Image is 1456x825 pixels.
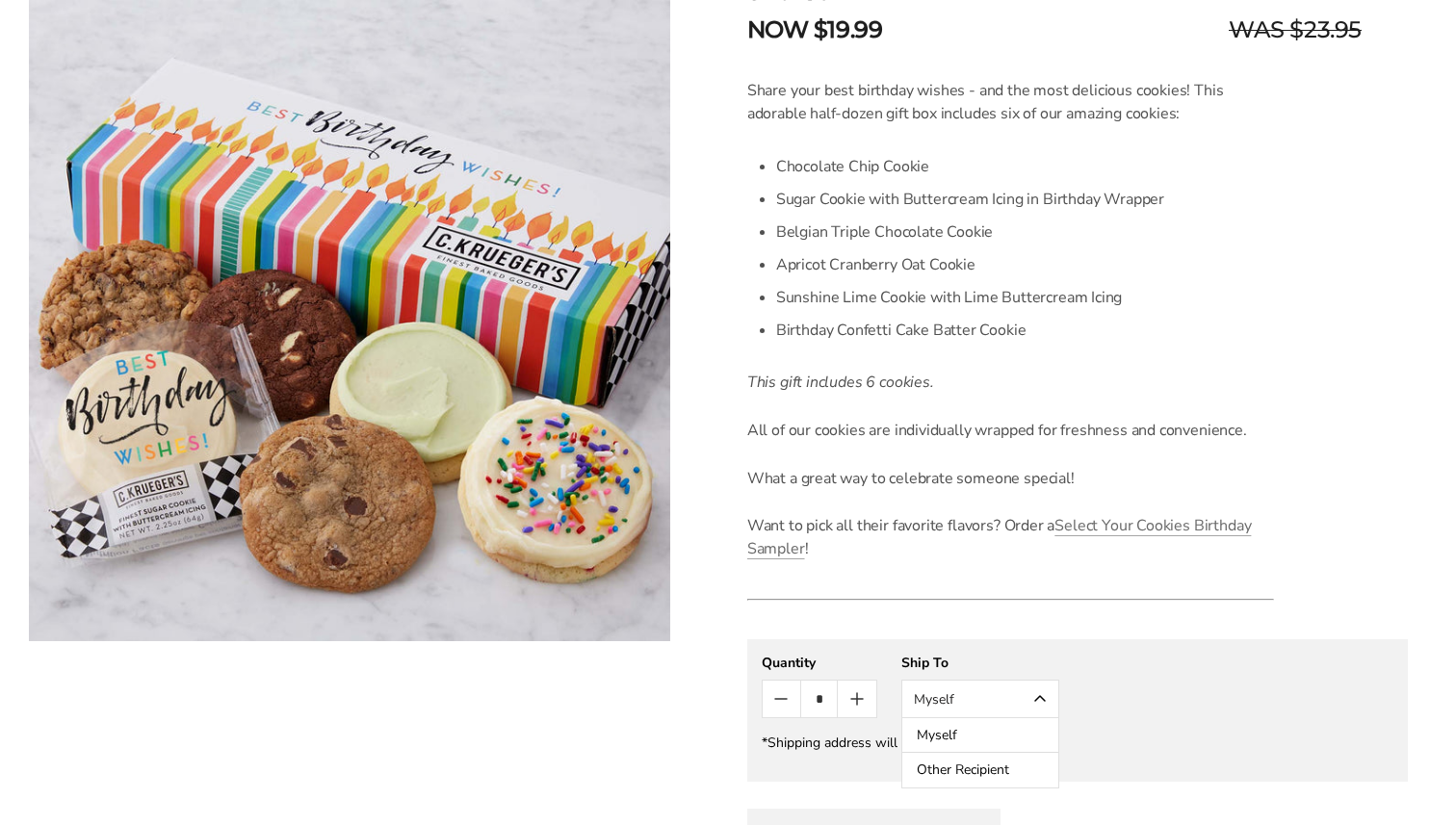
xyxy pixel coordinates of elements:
button: Count minus [763,681,800,717]
div: Quantity [762,654,877,672]
p: Share your best birthday wishes - and the most delicious cookies! This adorable half-dozen gift b... [747,79,1274,125]
div: Want to pick all their favorite flavors? Order a ! [747,514,1274,560]
em: This gift includes 6 cookies. [747,372,934,393]
button: Count plus [838,681,875,717]
li: Sugar Cookie with Buttercream Icing in Birthday Wrapper [776,183,1274,216]
li: Sunshine Lime Cookie with Lime Buttercream Icing [776,281,1274,314]
li: Belgian Triple Chocolate Cookie [776,216,1274,248]
div: Ship To [901,654,1059,672]
button: Myself [901,680,1059,718]
span: NOW $19.99 [747,13,882,47]
div: *Shipping address will be collected at checkout [762,734,1393,752]
p: What a great way to celebrate someone special! [747,467,1274,490]
li: Apricot Cranberry Oat Cookie [776,248,1274,281]
button: Myself [902,718,1058,753]
li: Chocolate Chip Cookie [776,150,1274,183]
gfm-form: New recipient [747,639,1408,782]
input: Quantity [800,681,838,717]
li: Birthday Confetti Cake Batter Cookie [776,314,1274,347]
span: WAS $23.95 [1229,13,1361,47]
p: All of our cookies are individually wrapped for freshness and convenience. [747,419,1274,442]
a: Select Your Cookies Birthday Sampler [747,515,1252,559]
button: Other Recipient [902,753,1058,787]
